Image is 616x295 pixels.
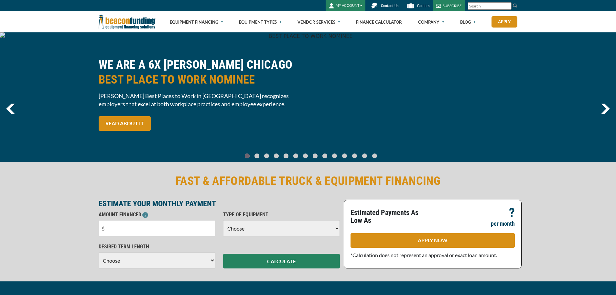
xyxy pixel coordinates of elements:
p: DESIRED TERM LENGTH [99,243,215,251]
button: CALCULATE [223,254,340,268]
span: [PERSON_NAME] Best Places to Work in [GEOGRAPHIC_DATA] recognizes employers that excel at both wo... [99,92,304,108]
a: Vendor Services [297,12,340,32]
a: Go To Slide 10 [340,153,349,159]
img: Right Navigator [601,104,610,114]
input: $ [99,220,215,236]
a: Go To Slide 13 [371,153,379,159]
p: Estimated Payments As Low As [351,209,429,224]
a: Blog [460,12,476,32]
p: per month [491,220,515,228]
a: Go To Slide 12 [361,153,369,159]
img: Beacon Funding Corporation logo [99,11,156,32]
a: Company [418,12,444,32]
span: BEST PLACE TO WORK NOMINEE [99,72,304,87]
a: Go To Slide 6 [302,153,309,159]
a: Go To Slide 0 [243,153,251,159]
p: ? [509,209,515,217]
span: *Calculation does not represent an approval or exact loan amount. [351,252,497,258]
img: Left Navigator [6,104,15,114]
a: Equipment Financing [170,12,223,32]
h2: WE ARE A 6X [PERSON_NAME] CHICAGO [99,57,304,87]
a: Clear search text [505,4,510,9]
a: Apply [492,16,517,28]
a: Go To Slide 3 [273,153,280,159]
a: Go To Slide 8 [321,153,329,159]
p: AMOUNT FINANCED [99,211,215,219]
p: ESTIMATE YOUR MONTHLY PAYMENT [99,200,340,208]
h2: FAST & AFFORDABLE TRUCK & EQUIPMENT FINANCING [99,174,518,188]
a: Go To Slide 7 [311,153,319,159]
span: Careers [417,4,429,8]
p: TYPE OF EQUIPMENT [223,211,340,219]
a: APPLY NOW [351,233,515,248]
a: Go To Slide 1 [253,153,261,159]
a: Go To Slide 4 [282,153,290,159]
a: Finance Calculator [356,12,402,32]
a: next [601,104,610,114]
a: previous [6,104,15,114]
img: Search [513,3,518,8]
input: Search [468,2,512,10]
a: Go To Slide 11 [351,153,359,159]
a: Equipment Types [239,12,282,32]
a: Go To Slide 5 [292,153,300,159]
a: READ ABOUT IT [99,116,151,131]
a: Go To Slide 2 [263,153,271,159]
a: Go To Slide 9 [331,153,339,159]
span: Contact Us [381,4,398,8]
